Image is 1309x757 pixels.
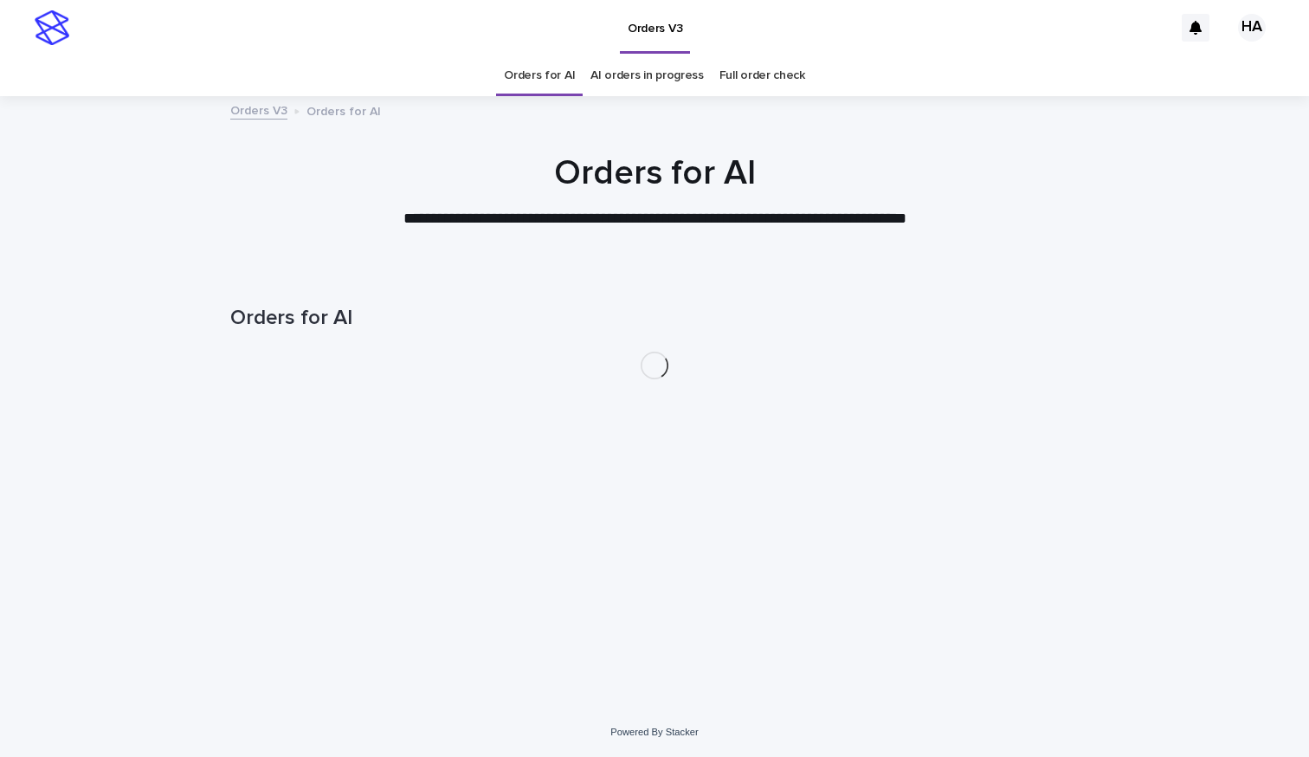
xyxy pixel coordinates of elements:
a: Full order check [719,55,805,96]
a: Orders for AI [504,55,575,96]
a: Orders V3 [230,100,287,120]
a: AI orders in progress [590,55,704,96]
a: Powered By Stacker [610,727,698,737]
img: stacker-logo-s-only.png [35,10,69,45]
p: Orders for AI [306,100,381,120]
h1: Orders for AI [230,306,1079,331]
h1: Orders for AI [230,152,1079,194]
div: HA [1238,14,1266,42]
